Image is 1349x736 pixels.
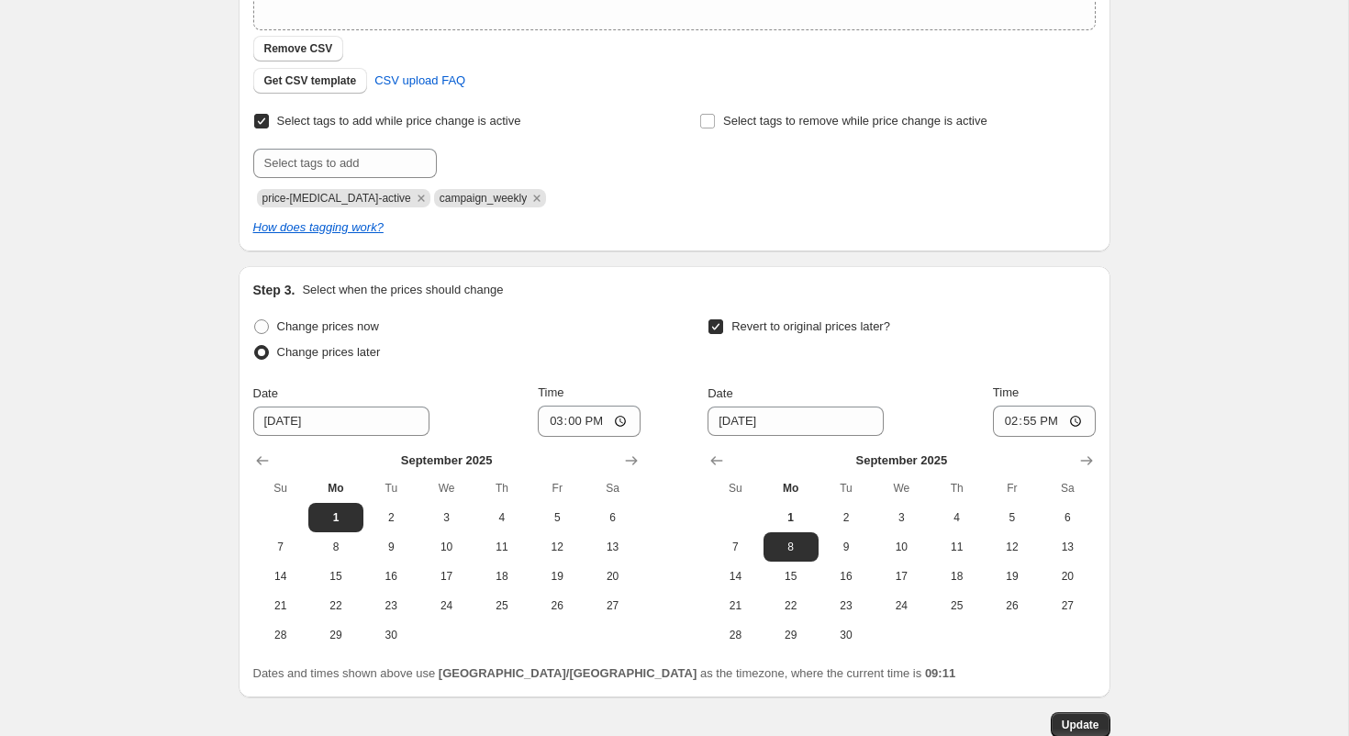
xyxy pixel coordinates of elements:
button: Friday September 5 2025 [530,503,585,532]
button: Thursday September 4 2025 [929,503,984,532]
th: Monday [764,474,819,503]
button: Sunday September 14 2025 [708,562,763,591]
button: Tuesday September 23 2025 [819,591,874,620]
span: 11 [936,540,976,554]
span: 16 [826,569,866,584]
span: Time [993,385,1019,399]
span: 26 [537,598,577,613]
th: Tuesday [819,474,874,503]
span: Change prices now [277,319,379,333]
input: Select tags to add [253,149,437,178]
span: 23 [826,598,866,613]
span: Tu [826,481,866,496]
button: Thursday September 18 2025 [474,562,530,591]
span: Get CSV template [264,73,357,88]
span: 26 [992,598,1032,613]
span: 2 [826,510,866,525]
button: Wednesday September 3 2025 [418,503,474,532]
input: 12:00 [538,406,641,437]
button: Saturday September 20 2025 [585,562,640,591]
span: 13 [592,540,632,554]
span: 15 [771,569,811,584]
span: Sa [592,481,632,496]
th: Tuesday [363,474,418,503]
span: 8 [771,540,811,554]
button: Show previous month, August 2025 [704,448,730,474]
span: 22 [316,598,356,613]
th: Friday [530,474,585,503]
span: 27 [592,598,632,613]
button: Tuesday September 9 2025 [819,532,874,562]
span: 10 [426,540,466,554]
input: 12:00 [993,406,1096,437]
button: Tuesday September 2 2025 [363,503,418,532]
span: 6 [592,510,632,525]
th: Monday [308,474,363,503]
button: Sunday September 28 2025 [253,620,308,650]
span: 9 [371,540,411,554]
button: Monday September 8 2025 [764,532,819,562]
span: Sa [1047,481,1087,496]
button: Sunday September 14 2025 [253,562,308,591]
span: 1 [316,510,356,525]
span: 29 [316,628,356,642]
th: Thursday [474,474,530,503]
button: Tuesday September 9 2025 [363,532,418,562]
span: 19 [992,569,1032,584]
button: Tuesday September 16 2025 [363,562,418,591]
button: Remove CSV [253,36,344,61]
b: [GEOGRAPHIC_DATA]/[GEOGRAPHIC_DATA] [439,666,697,680]
button: Thursday September 11 2025 [474,532,530,562]
th: Thursday [929,474,984,503]
button: Wednesday September 10 2025 [418,532,474,562]
th: Wednesday [874,474,929,503]
span: We [881,481,921,496]
span: 12 [537,540,577,554]
button: Wednesday September 3 2025 [874,503,929,532]
b: 09:11 [925,666,955,680]
span: 7 [261,540,301,554]
button: Monday September 22 2025 [764,591,819,620]
span: Dates and times shown above use as the timezone, where the current time is [253,666,956,680]
span: 30 [826,628,866,642]
button: Get CSV template [253,68,368,94]
button: Tuesday September 30 2025 [819,620,874,650]
span: 9 [826,540,866,554]
span: price-change-job-active [262,192,411,205]
span: Mo [316,481,356,496]
span: 10 [881,540,921,554]
span: 18 [936,569,976,584]
span: 2 [371,510,411,525]
span: 5 [992,510,1032,525]
button: Saturday September 13 2025 [1040,532,1095,562]
span: Revert to original prices later? [731,319,890,333]
button: Thursday September 18 2025 [929,562,984,591]
button: Monday September 15 2025 [764,562,819,591]
span: 14 [261,569,301,584]
span: We [426,481,466,496]
button: Today Monday September 1 2025 [308,503,363,532]
button: Remove price-change-job-active [413,190,429,206]
span: 20 [1047,569,1087,584]
button: Monday September 8 2025 [308,532,363,562]
span: 27 [1047,598,1087,613]
th: Saturday [585,474,640,503]
span: 19 [537,569,577,584]
span: 20 [592,569,632,584]
span: Select tags to add while price change is active [277,114,521,128]
span: Su [261,481,301,496]
span: 28 [261,628,301,642]
span: Th [936,481,976,496]
span: 21 [715,598,755,613]
span: 7 [715,540,755,554]
button: Tuesday September 2 2025 [819,503,874,532]
button: Sunday September 21 2025 [708,591,763,620]
span: 17 [426,569,466,584]
span: Date [708,386,732,400]
button: Saturday September 6 2025 [1040,503,1095,532]
button: Thursday September 4 2025 [474,503,530,532]
button: Show next month, October 2025 [619,448,644,474]
button: Friday September 19 2025 [530,562,585,591]
button: Wednesday September 24 2025 [418,591,474,620]
span: Update [1062,718,1099,732]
